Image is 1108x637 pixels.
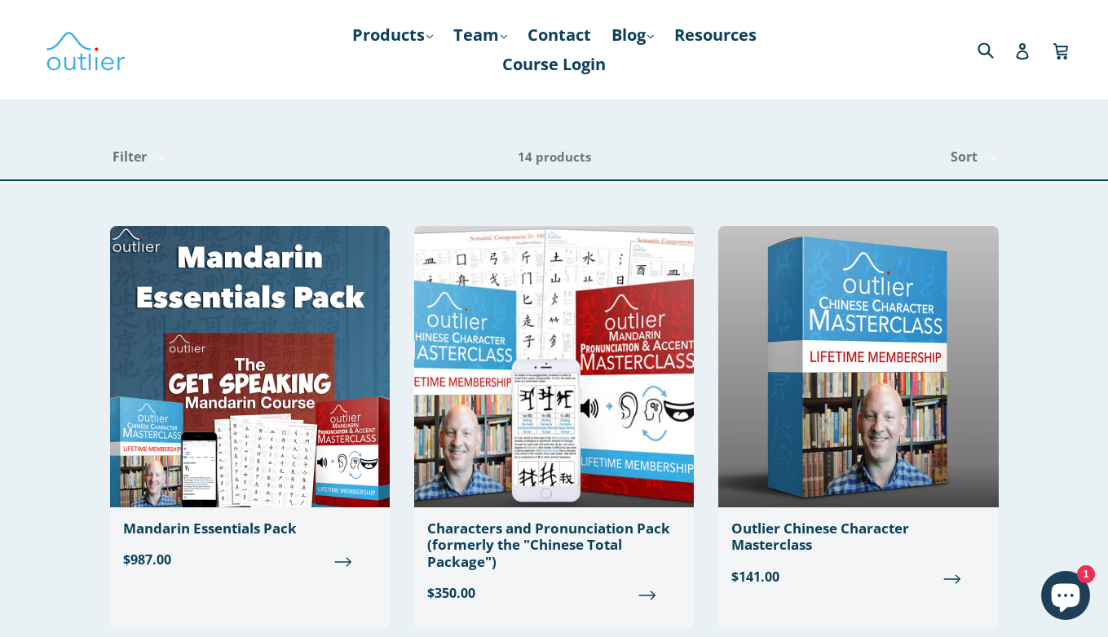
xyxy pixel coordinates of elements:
a: Products [344,20,441,50]
img: Outlier Linguistics [45,26,126,73]
div: Mandarin Essentials Pack [123,520,377,537]
div: Outlier Chinese Character Masterclass [731,520,985,554]
a: Mandarin Essentials Pack $987.00 [110,226,390,582]
a: Outlier Chinese Character Masterclass $141.00 [718,226,998,599]
span: $350.00 [427,583,681,603]
a: Course Login [494,50,614,79]
a: Resources [666,20,765,50]
img: Mandarin Essentials Pack [110,226,390,507]
span: $987.00 [123,550,377,569]
a: Blog [603,20,662,50]
a: Team [445,20,515,50]
span: 14 products [518,148,591,165]
div: Characters and Pronunciation Pack (formerly the "Chinese Total Package") [427,520,681,570]
img: Chinese Total Package Outlier Linguistics [414,226,694,507]
span: $141.00 [731,567,985,586]
img: Outlier Chinese Character Masterclass Outlier Linguistics [718,226,998,507]
a: Contact [519,20,599,50]
a: Characters and Pronunciation Pack (formerly the "Chinese Total Package") $350.00 [414,226,694,616]
inbox-online-store-chat: Shopify online store chat [1036,571,1095,624]
input: Search [973,33,1018,66]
